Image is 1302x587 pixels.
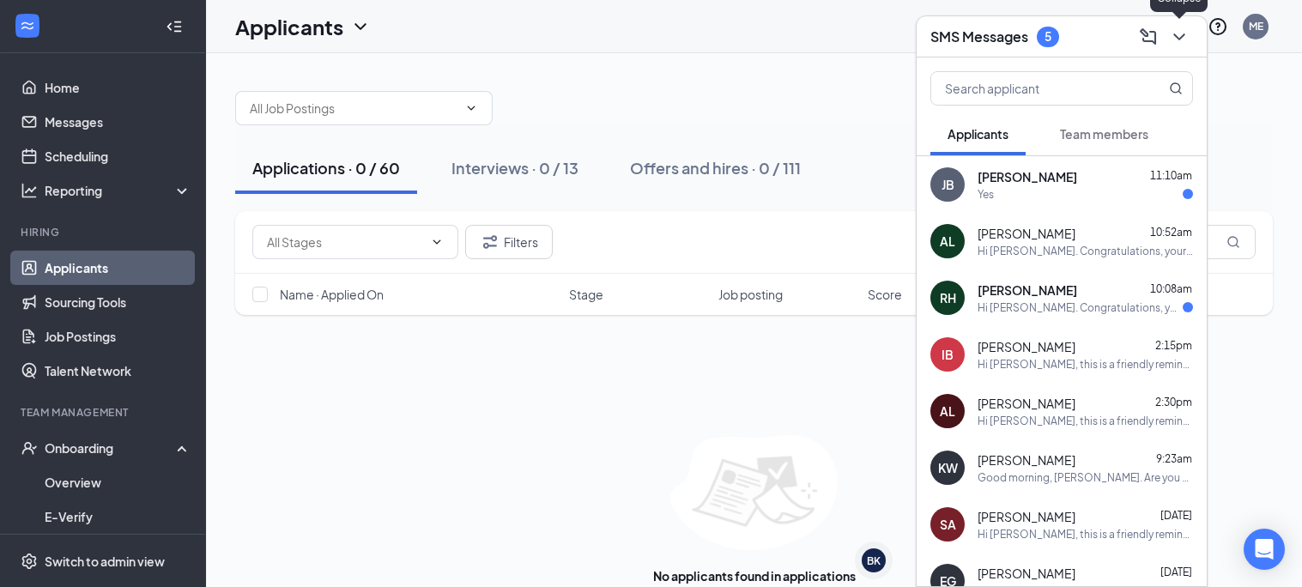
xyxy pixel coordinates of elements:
[1244,529,1285,570] div: Open Intercom Messenger
[1156,452,1192,465] span: 9:23am
[630,157,801,179] div: Offers and hires · 0 / 111
[480,232,500,252] svg: Filter
[45,499,191,534] a: E-Verify
[978,244,1193,258] div: Hi [PERSON_NAME]. Congratulations, your onsite interview with [DEMOGRAPHIC_DATA]-fil-A for Shift ...
[21,439,38,457] svg: UserCheck
[868,286,902,303] span: Score
[940,289,956,306] div: RH
[45,354,191,388] a: Talent Network
[45,465,191,499] a: Overview
[235,12,343,41] h1: Applicants
[978,414,1193,428] div: Hi [PERSON_NAME], this is a friendly reminder. Your interview with [DEMOGRAPHIC_DATA]-fil-A for F...
[267,233,423,251] input: All Stages
[938,459,958,476] div: KW
[978,357,1193,372] div: Hi [PERSON_NAME], this is a friendly reminder. Your interview with [DEMOGRAPHIC_DATA]-fil-A for F...
[19,17,36,34] svg: WorkstreamLogo
[45,553,165,570] div: Switch to admin view
[21,553,38,570] svg: Settings
[978,281,1077,299] span: [PERSON_NAME]
[1155,396,1192,408] span: 2:30pm
[978,168,1077,185] span: [PERSON_NAME]
[45,319,191,354] a: Job Postings
[867,554,881,568] div: BK
[465,225,553,259] button: Filter Filters
[1045,29,1051,44] div: 5
[978,527,1193,542] div: Hi [PERSON_NAME], this is a friendly reminder. To move forward with your application for Shift Le...
[21,405,188,420] div: Team Management
[978,300,1183,315] div: Hi [PERSON_NAME]. Congratulations, your onsite interview with [DEMOGRAPHIC_DATA]-fil-A for Shift ...
[1226,235,1240,249] svg: MagnifyingGlass
[1060,126,1148,142] span: Team members
[940,516,956,533] div: SA
[670,435,838,550] img: empty-state
[948,126,1008,142] span: Applicants
[1208,16,1228,37] svg: QuestionInfo
[978,565,1075,582] span: [PERSON_NAME]
[280,286,384,303] span: Name · Applied On
[940,233,955,250] div: AL
[1169,82,1183,95] svg: MagnifyingGlass
[1169,27,1190,47] svg: ChevronDown
[1249,19,1263,33] div: ME
[252,157,400,179] div: Applications · 0 / 60
[464,101,478,115] svg: ChevronDown
[569,286,603,303] span: Stage
[942,176,954,193] div: JB
[940,402,955,420] div: AL
[978,451,1075,469] span: [PERSON_NAME]
[978,338,1075,355] span: [PERSON_NAME]
[978,470,1193,485] div: Good morning, [PERSON_NAME]. Are you available for an interview [DATE]?
[45,439,177,457] div: Onboarding
[1166,23,1193,51] button: ChevronDown
[978,508,1075,525] span: [PERSON_NAME]
[21,182,38,199] svg: Analysis
[451,157,578,179] div: Interviews · 0 / 13
[250,99,457,118] input: All Job Postings
[1135,23,1162,51] button: ComposeMessage
[45,285,191,319] a: Sourcing Tools
[930,27,1028,46] h3: SMS Messages
[45,70,191,105] a: Home
[718,286,783,303] span: Job posting
[978,225,1075,242] span: [PERSON_NAME]
[166,18,183,35] svg: Collapse
[45,105,191,139] a: Messages
[1155,339,1192,352] span: 2:15pm
[942,346,954,363] div: IB
[1150,226,1192,239] span: 10:52am
[1150,282,1192,295] span: 10:08am
[1160,509,1192,522] span: [DATE]
[978,187,994,202] div: Yes
[45,182,192,199] div: Reporting
[653,567,856,584] div: No applicants found in applications
[45,251,191,285] a: Applicants
[931,72,1135,105] input: Search applicant
[45,139,191,173] a: Scheduling
[350,16,371,37] svg: ChevronDown
[1160,566,1192,578] span: [DATE]
[430,235,444,249] svg: ChevronDown
[1150,169,1192,182] span: 11:10am
[978,395,1075,412] span: [PERSON_NAME]
[21,225,188,239] div: Hiring
[1138,27,1159,47] svg: ComposeMessage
